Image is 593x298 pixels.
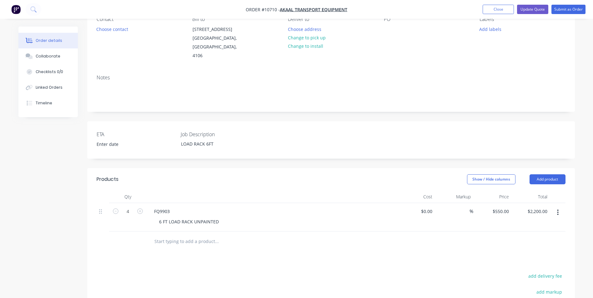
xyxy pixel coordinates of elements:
button: Collaborate [18,48,78,64]
button: add delivery fee [525,272,565,280]
div: Timeline [36,100,52,106]
div: Linked Orders [36,85,63,90]
input: Enter date [92,140,170,149]
div: Checklists 0/0 [36,69,63,75]
span: Order #10710 - [246,7,280,12]
div: [STREET_ADDRESS][GEOGRAPHIC_DATA], [GEOGRAPHIC_DATA], 4106 [187,25,250,60]
div: [GEOGRAPHIC_DATA], [GEOGRAPHIC_DATA], 4106 [193,34,244,60]
button: Change to install [284,42,326,50]
label: Job Description [181,131,259,138]
div: Collaborate [36,53,60,59]
div: LOAD RACK 6FT [176,139,254,148]
button: Add labels [476,25,505,33]
div: Order details [36,38,62,43]
span: % [470,208,473,215]
div: Total [511,191,550,203]
div: Deliver to [288,16,374,22]
button: Show / Hide columns [467,174,515,184]
div: [STREET_ADDRESS] [193,25,244,34]
button: Order details [18,33,78,48]
div: 6 FT LOAD RACK UNPAINTED [154,217,224,226]
div: Qty [109,191,147,203]
div: Products [97,176,118,183]
div: Price [473,191,512,203]
div: Cost [397,191,435,203]
button: Submit as Order [551,5,585,14]
div: FQ9903 [149,207,175,216]
a: AKAAL Transport Equipment [280,7,347,12]
button: Choose contact [93,25,131,33]
div: Notes [97,75,565,81]
button: Checklists 0/0 [18,64,78,80]
button: Add product [530,174,565,184]
button: add markup [533,288,565,296]
div: Bill to [192,16,278,22]
div: Labels [480,16,565,22]
input: Start typing to add a product... [154,235,279,248]
img: Factory [11,5,21,14]
button: Close [483,5,514,14]
button: Update Quote [517,5,548,14]
button: Timeline [18,95,78,111]
button: Choose address [284,25,324,33]
button: Change to pick up [284,33,329,42]
button: Linked Orders [18,80,78,95]
div: Markup [435,191,473,203]
div: Contact [97,16,182,22]
label: ETA [97,131,175,138]
div: PO [384,16,470,22]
